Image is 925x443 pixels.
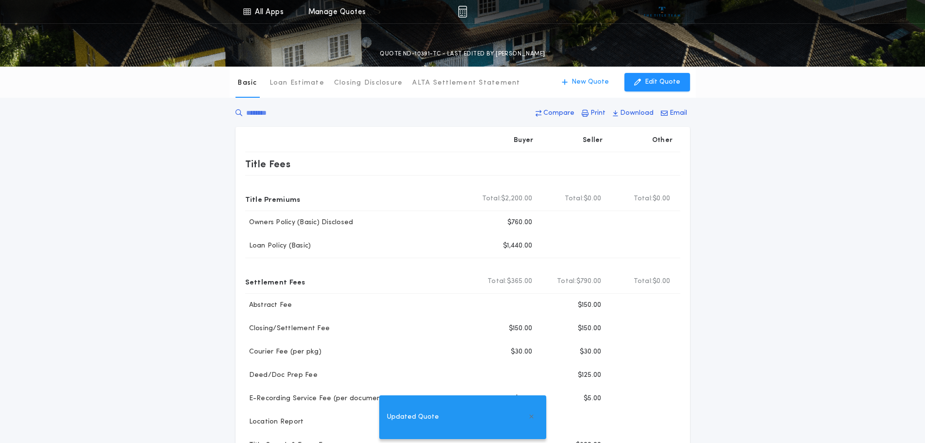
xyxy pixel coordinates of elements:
span: Updated Quote [387,412,439,423]
b: Total: [482,194,502,204]
p: $760.00 [507,218,533,228]
p: Closing/Settlement Fee [245,324,330,334]
p: $1,440.00 [503,241,532,251]
p: $150.00 [509,324,533,334]
b: Total: [565,194,584,204]
p: Download [620,108,654,118]
button: Compare [533,105,577,122]
p: Abstract Fee [245,301,292,310]
p: Edit Quote [645,77,680,87]
b: Total: [634,277,653,286]
b: Total: [557,277,576,286]
p: Email [670,108,687,118]
p: Buyer [514,136,533,145]
button: Email [658,105,690,122]
span: $2,200.00 [501,194,532,204]
p: Owners Policy (Basic) Disclosed [245,218,353,228]
p: Title Fees [245,156,291,172]
b: Total: [634,194,653,204]
button: Download [610,105,656,122]
p: Deed/Doc Prep Fee [245,371,318,380]
p: ALTA Settlement Statement [412,78,520,88]
p: Basic [237,78,257,88]
b: Total: [488,277,507,286]
p: $125.00 [578,371,602,380]
p: $150.00 [578,324,602,334]
p: $30.00 [511,347,533,357]
span: $0.00 [653,194,670,204]
p: Compare [543,108,574,118]
p: Print [590,108,605,118]
p: Title Premiums [245,191,301,207]
p: Settlement Fees [245,274,305,289]
p: Loan Policy (Basic) [245,241,311,251]
span: $365.00 [507,277,533,286]
button: New Quote [552,73,619,91]
p: Seller [583,136,603,145]
span: $790.00 [576,277,602,286]
p: Courier Fee (per pkg) [245,347,321,357]
button: Print [579,105,608,122]
img: vs-icon [644,7,680,17]
button: Edit Quote [624,73,690,91]
p: $30.00 [580,347,602,357]
span: $0.00 [653,277,670,286]
p: $150.00 [578,301,602,310]
span: $0.00 [584,194,601,204]
p: QUOTE ND-10391-TC - LAST EDITED BY [PERSON_NAME] [380,49,545,59]
p: Closing Disclosure [334,78,403,88]
img: img [458,6,467,18]
p: Loan Estimate [269,78,324,88]
p: New Quote [572,77,609,87]
p: Other [652,136,672,145]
